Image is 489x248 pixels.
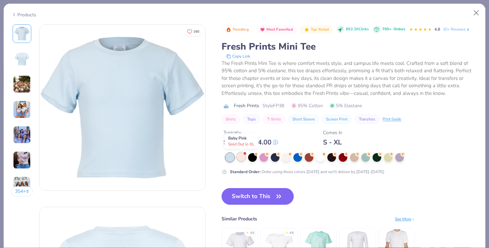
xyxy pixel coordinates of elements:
button: copy to clipboard [224,53,252,60]
img: User generated content [13,126,31,144]
span: 892.2K Clicks [346,27,369,32]
span: 4.8 [434,27,440,32]
div: 4.8 [289,231,293,235]
span: Top Rated [311,28,329,31]
img: User generated content [13,75,31,93]
button: Short Sleeve [288,115,319,124]
button: Like [184,27,202,36]
div: S - XL [323,138,342,146]
strong: Standard Order : [230,169,260,174]
div: ★ [246,231,249,233]
div: Print Guide [383,117,401,122]
button: Badge Button [256,25,296,34]
span: 5% Elastane [330,102,362,109]
span: Orders [394,27,405,32]
img: Front [14,26,30,42]
div: Similar Products [222,215,257,222]
button: Badge Button [222,25,252,34]
div: Typically [224,129,278,136]
img: Trending sort [226,27,231,32]
div: ★ [285,231,288,233]
button: Badge Button [300,25,332,34]
div: Fresh Prints Mini Tee [222,40,478,53]
button: Shirts [222,115,240,124]
span: 95% Cotton [291,102,323,109]
span: Sold Out in XL [228,141,254,147]
button: Transfers [355,115,379,124]
img: Most Favorited sort [260,27,265,32]
img: User generated content [13,176,31,194]
div: 4.8 Stars [409,24,432,35]
div: Baby Pink [225,133,259,149]
span: Fresh Prints [234,102,259,109]
div: See More [395,216,415,222]
div: Order using these colors [DATE] and we'll deliver by [DATE]-[DATE]. [230,169,385,175]
span: Most Favorited [266,28,293,31]
img: Front [40,25,205,190]
button: T-Shirts [263,115,285,124]
a: 30+ Reviews [443,26,470,32]
img: Top Rated sort [304,27,309,32]
img: brand logo [222,104,231,109]
div: Products [11,11,36,18]
button: Screen Print [322,115,352,124]
div: Comes In [323,129,342,136]
span: Trending [233,28,249,31]
div: 4.6 [250,231,254,235]
div: The Fresh Prints Mini Tee is where comfort meets style, and campus life meets cool. Crafted from ... [222,60,478,97]
button: Switch to This [222,188,294,205]
img: User generated content [13,101,31,119]
button: Close [470,7,483,19]
div: 700+ [382,27,405,32]
img: Back [14,51,30,67]
button: Tops [243,115,260,124]
span: Style FP38 [262,102,284,109]
img: User generated content [13,151,31,169]
button: 354+ [11,186,33,196]
span: 160 [193,30,199,33]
